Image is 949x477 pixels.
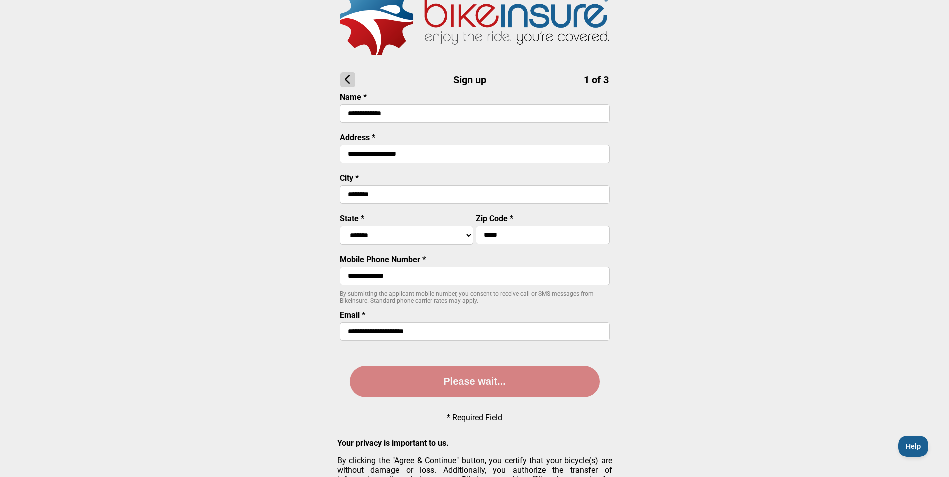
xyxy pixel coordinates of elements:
[340,173,359,183] label: City *
[340,92,367,102] label: Name *
[898,436,929,457] iframe: Toggle Customer Support
[340,214,364,223] label: State *
[337,438,449,448] strong: Your privacy is important to us.
[340,290,610,304] p: By submitting the applicant mobile number, you consent to receive call or SMS messages from BikeI...
[476,214,513,223] label: Zip Code *
[340,72,609,87] h1: Sign up
[340,133,375,142] label: Address *
[447,413,502,422] p: * Required Field
[340,310,365,320] label: Email *
[584,74,609,86] span: 1 of 3
[340,255,426,264] label: Mobile Phone Number *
